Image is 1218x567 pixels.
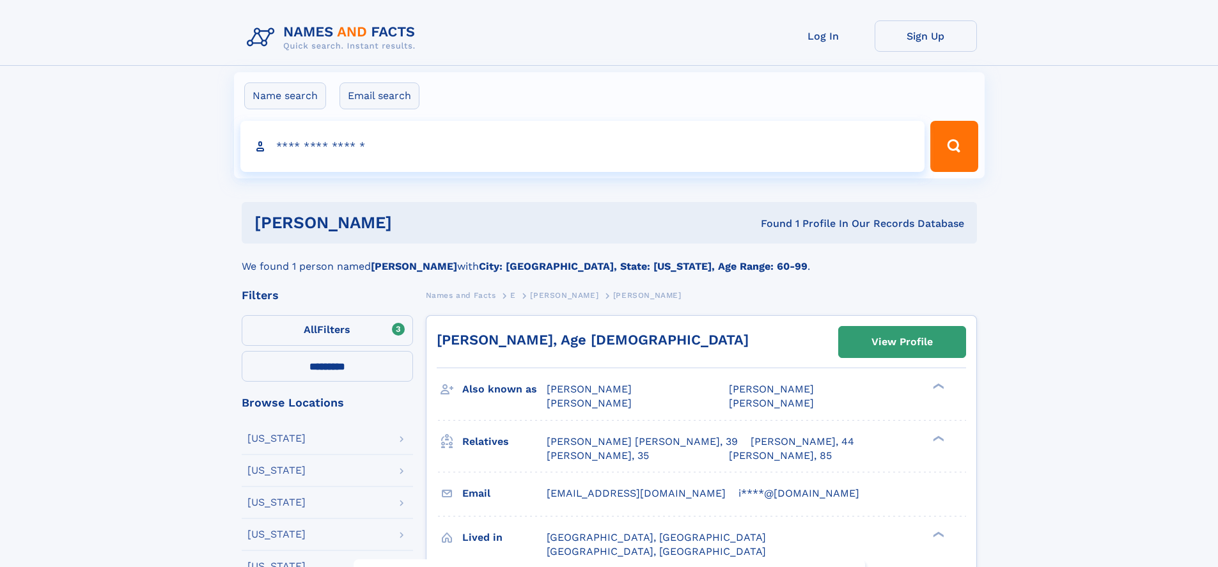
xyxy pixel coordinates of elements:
[462,527,547,548] h3: Lived in
[437,332,749,348] a: [PERSON_NAME], Age [DEMOGRAPHIC_DATA]
[247,433,306,444] div: [US_STATE]
[247,529,306,540] div: [US_STATE]
[530,291,598,300] span: [PERSON_NAME]
[254,215,577,231] h1: [PERSON_NAME]
[242,397,413,408] div: Browse Locations
[547,383,632,395] span: [PERSON_NAME]
[510,287,516,303] a: E
[547,531,766,543] span: [GEOGRAPHIC_DATA], [GEOGRAPHIC_DATA]
[244,82,326,109] label: Name search
[462,431,547,453] h3: Relatives
[839,327,965,357] a: View Profile
[547,397,632,409] span: [PERSON_NAME]
[547,487,726,499] span: [EMAIL_ADDRESS][DOMAIN_NAME]
[930,434,945,442] div: ❯
[371,260,457,272] b: [PERSON_NAME]
[729,449,832,463] a: [PERSON_NAME], 85
[576,217,964,231] div: Found 1 Profile In Our Records Database
[930,382,945,391] div: ❯
[547,435,738,449] a: [PERSON_NAME] [PERSON_NAME], 39
[751,435,854,449] a: [PERSON_NAME], 44
[729,397,814,409] span: [PERSON_NAME]
[547,545,766,557] span: [GEOGRAPHIC_DATA], [GEOGRAPHIC_DATA]
[871,327,933,357] div: View Profile
[247,497,306,508] div: [US_STATE]
[613,291,682,300] span: [PERSON_NAME]
[547,449,649,463] a: [PERSON_NAME], 35
[479,260,808,272] b: City: [GEOGRAPHIC_DATA], State: [US_STATE], Age Range: 60-99
[930,121,978,172] button: Search Button
[247,465,306,476] div: [US_STATE]
[729,383,814,395] span: [PERSON_NAME]
[242,244,977,274] div: We found 1 person named with .
[240,121,925,172] input: search input
[530,287,598,303] a: [PERSON_NAME]
[510,291,516,300] span: E
[875,20,977,52] a: Sign Up
[426,287,496,303] a: Names and Facts
[242,315,413,346] label: Filters
[242,20,426,55] img: Logo Names and Facts
[462,378,547,400] h3: Also known as
[772,20,875,52] a: Log In
[462,483,547,504] h3: Email
[340,82,419,109] label: Email search
[242,290,413,301] div: Filters
[304,323,317,336] span: All
[930,530,945,538] div: ❯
